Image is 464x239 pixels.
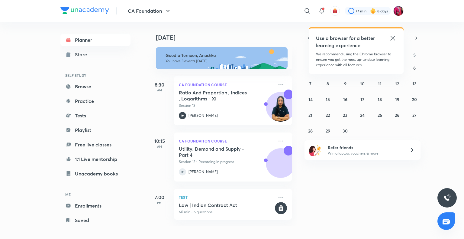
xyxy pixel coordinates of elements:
[412,97,417,102] abbr: September 20, 2025
[306,110,315,120] button: September 21, 2025
[166,53,282,58] h6: Good afternoon, Anushka
[378,112,382,118] abbr: September 25, 2025
[375,94,385,104] button: September 18, 2025
[343,128,348,134] abbr: September 30, 2025
[60,70,130,80] h6: SELF STUDY
[60,7,109,14] img: Company Logo
[308,97,313,102] abbr: September 14, 2025
[147,194,172,201] h5: 7:00
[323,94,333,104] button: September 15, 2025
[392,79,402,88] button: September 12, 2025
[147,137,172,145] h5: 10:15
[360,81,365,87] abbr: September 10, 2025
[327,81,329,87] abbr: September 8, 2025
[309,144,321,156] img: referral
[340,126,350,136] button: September 30, 2025
[60,124,130,136] a: Playlist
[326,97,330,102] abbr: September 15, 2025
[166,59,282,64] p: You have 3 events [DATE]
[60,153,130,165] a: 1:1 Live mentorship
[375,110,385,120] button: September 25, 2025
[124,5,175,17] button: CA Foundation
[60,139,130,151] a: Free live classes
[60,95,130,107] a: Practice
[179,90,254,102] h5: Ratio And Proportion , Indices , Logarithms - XI
[60,80,130,93] a: Browse
[306,94,315,104] button: September 14, 2025
[323,110,333,120] button: September 22, 2025
[360,112,365,118] abbr: September 24, 2025
[60,200,130,212] a: Enrollments
[343,97,347,102] abbr: September 16, 2025
[358,79,367,88] button: September 10, 2025
[344,81,346,87] abbr: September 9, 2025
[395,97,399,102] abbr: September 19, 2025
[323,126,333,136] button: September 29, 2025
[392,94,402,104] button: September 19, 2025
[410,79,419,88] button: September 13, 2025
[306,79,315,88] button: September 7, 2025
[156,47,288,69] img: afternoon
[179,202,274,208] h5: Law | Indian Contract Act
[266,95,295,124] img: Avatar
[147,145,172,148] p: AM
[147,201,172,205] p: PM
[340,110,350,120] button: September 23, 2025
[147,81,172,88] h5: 8:30
[147,88,172,92] p: AM
[179,146,254,158] h5: Utility, Demand and Supply - Part 4
[392,110,402,120] button: September 26, 2025
[316,34,376,49] h5: Use a browser for a better learning experience
[188,169,218,175] p: [PERSON_NAME]
[360,97,364,102] abbr: September 17, 2025
[179,103,274,108] p: Session 13
[308,128,313,134] abbr: September 28, 2025
[443,194,451,201] img: ttu
[393,6,404,16] img: Anushka Gupta
[60,34,130,46] a: Planner
[326,112,330,118] abbr: September 22, 2025
[306,126,315,136] button: September 28, 2025
[378,81,382,87] abbr: September 11, 2025
[412,112,417,118] abbr: September 27, 2025
[75,51,91,58] div: Store
[60,168,130,180] a: Unacademy books
[375,79,385,88] button: September 11, 2025
[316,51,396,68] p: We recommend using the Chrome browser to ensure you get the most up-to-date learning experience w...
[413,52,416,58] abbr: Saturday
[179,209,274,215] p: 60 min • 6 questions
[343,112,347,118] abbr: September 23, 2025
[332,8,338,14] img: avatar
[378,97,382,102] abbr: September 18, 2025
[340,79,350,88] button: September 9, 2025
[358,94,367,104] button: September 17, 2025
[370,8,376,14] img: streak
[179,194,274,201] p: Test
[60,110,130,122] a: Tests
[410,94,419,104] button: September 20, 2025
[179,81,274,88] p: CA Foundation Course
[179,159,274,165] p: Session 12 • Recording in progress
[60,7,109,15] a: Company Logo
[60,189,130,200] h6: ME
[413,65,416,71] abbr: September 6, 2025
[308,112,312,118] abbr: September 21, 2025
[328,151,402,156] p: Win a laptop, vouchers & more
[188,113,218,118] p: [PERSON_NAME]
[323,79,333,88] button: September 8, 2025
[179,137,274,145] p: CA Foundation Course
[60,48,130,61] a: Store
[309,81,311,87] abbr: September 7, 2025
[358,110,367,120] button: September 24, 2025
[395,112,399,118] abbr: September 26, 2025
[156,34,298,41] h4: [DATE]
[266,152,295,181] img: Avatar
[410,63,419,73] button: September 6, 2025
[326,128,330,134] abbr: September 29, 2025
[60,214,130,226] a: Saved
[340,94,350,104] button: September 16, 2025
[328,144,402,151] h6: Refer friends
[410,110,419,120] button: September 27, 2025
[395,81,399,87] abbr: September 12, 2025
[330,6,340,16] button: avatar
